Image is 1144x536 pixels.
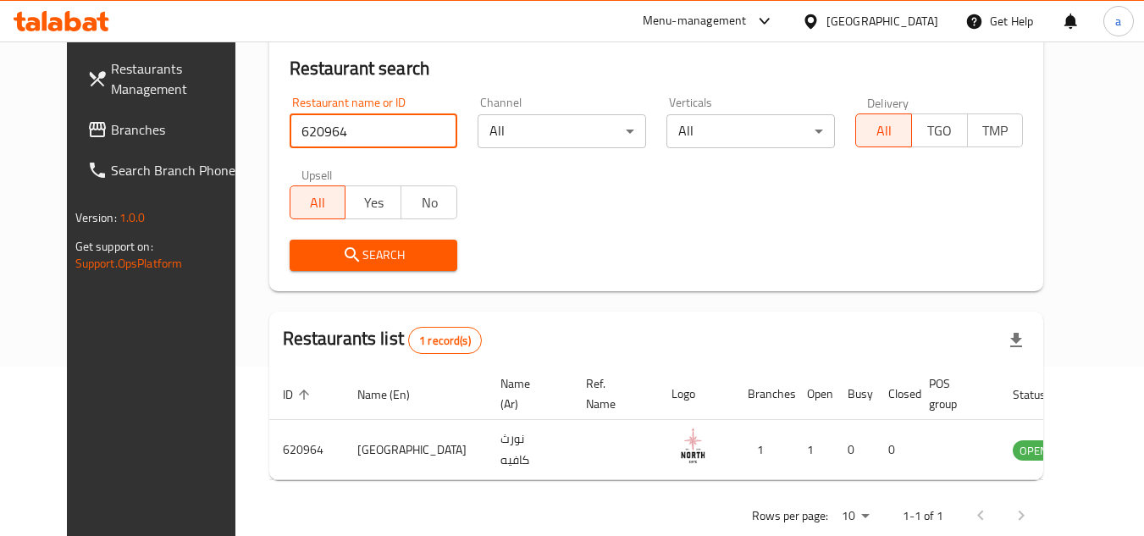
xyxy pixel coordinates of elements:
[74,150,258,191] a: Search Branch Phone
[290,114,458,148] input: Search for restaurant name or ID..
[919,119,961,143] span: TGO
[586,373,638,414] span: Ref. Name
[834,368,875,420] th: Busy
[111,119,245,140] span: Branches
[345,185,401,219] button: Yes
[344,420,487,480] td: [GEOGRAPHIC_DATA]
[1013,440,1054,461] div: OPEN
[671,425,714,467] img: North Cafe
[75,252,183,274] a: Support.OpsPlatform
[303,245,445,266] span: Search
[826,12,938,30] div: [GEOGRAPHIC_DATA]
[835,504,876,529] div: Rows per page:
[408,327,482,354] div: Total records count
[75,235,153,257] span: Get support on:
[863,119,905,143] span: All
[352,191,395,215] span: Yes
[875,368,915,420] th: Closed
[1115,12,1121,30] span: a
[967,113,1024,147] button: TMP
[903,506,943,527] p: 1-1 of 1
[752,506,828,527] p: Rows per page:
[283,384,315,405] span: ID
[867,97,909,108] label: Delivery
[666,114,835,148] div: All
[401,185,457,219] button: No
[297,191,340,215] span: All
[111,58,245,99] span: Restaurants Management
[996,320,1036,361] div: Export file
[793,368,834,420] th: Open
[500,373,552,414] span: Name (Ar)
[283,326,482,354] h2: Restaurants list
[478,114,646,148] div: All
[855,113,912,147] button: All
[975,119,1017,143] span: TMP
[290,240,458,271] button: Search
[643,11,747,31] div: Menu-management
[929,373,979,414] span: POS group
[834,420,875,480] td: 0
[408,191,450,215] span: No
[793,420,834,480] td: 1
[734,368,793,420] th: Branches
[290,56,1024,81] h2: Restaurant search
[409,333,481,349] span: 1 record(s)
[269,420,344,480] td: 620964
[301,169,333,180] label: Upsell
[734,420,793,480] td: 1
[74,48,258,109] a: Restaurants Management
[487,420,572,480] td: نورث كافيه
[119,207,146,229] span: 1.0.0
[875,420,915,480] td: 0
[658,368,734,420] th: Logo
[1013,384,1068,405] span: Status
[357,384,432,405] span: Name (En)
[74,109,258,150] a: Branches
[75,207,117,229] span: Version:
[911,113,968,147] button: TGO
[111,160,245,180] span: Search Branch Phone
[1013,441,1054,461] span: OPEN
[290,185,346,219] button: All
